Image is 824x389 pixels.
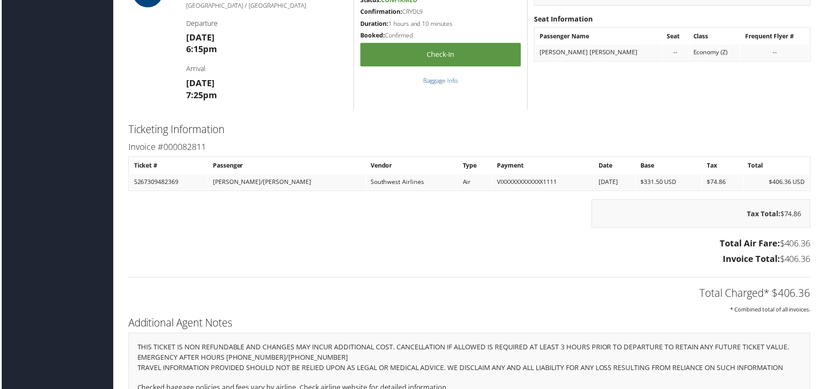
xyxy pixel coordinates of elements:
[360,43,521,67] a: Check-in
[360,7,521,16] h5: CRYDL9
[360,19,388,28] strong: Duration:
[595,159,636,174] th: Date
[637,175,703,190] td: $331.50 USD
[668,49,685,56] div: --
[136,364,803,375] p: TRAVEL INFORMATION PROVIDED SHOULD NOT BE RELIED UPON AS LEGAL OR MEDICAL ADVICE. WE DISCLAIM ANY...
[493,175,594,190] td: VIXXXXXXXXXXXX1111
[128,175,207,190] td: 5267309482369
[459,159,492,174] th: Type
[536,28,663,44] th: Passenger Name
[360,7,402,16] strong: Confirmation:
[424,77,458,85] a: Baggage Info
[127,317,812,331] h2: Additional Agent Notes
[185,78,214,89] strong: [DATE]
[637,159,703,174] th: Base
[185,19,347,28] h4: Departure
[185,1,347,10] h5: [GEOGRAPHIC_DATA] / [GEOGRAPHIC_DATA]
[745,159,811,174] th: Total
[127,254,812,266] h3: $406.36
[732,307,812,314] small: * Combined total of all invoices.
[185,90,216,101] strong: 7:25pm
[185,64,347,74] h4: Arrival
[208,159,365,174] th: Passenger
[127,122,812,137] h2: Ticketing Information
[360,31,385,39] strong: Booked:
[595,175,636,190] td: [DATE]
[366,175,458,190] td: Southwest Airlines
[459,175,492,190] td: Air
[704,175,744,190] td: $74.86
[127,239,812,251] h3: $406.36
[747,49,807,56] div: --
[536,45,663,60] td: [PERSON_NAME] [PERSON_NAME]
[721,239,782,250] strong: Total Air Fare:
[185,44,216,55] strong: 6:15pm
[664,28,690,44] th: Seat
[690,28,742,44] th: Class
[366,159,458,174] th: Vendor
[128,159,207,174] th: Ticket #
[690,45,742,60] td: Economy (Z)
[749,210,782,219] strong: Tax Total:
[724,254,782,266] strong: Invoice Total:
[360,19,521,28] h5: 1 hours and 10 minutes
[360,31,521,40] h5: Confirmed
[185,31,214,43] strong: [DATE]
[535,14,594,24] strong: Seat Information
[743,28,811,44] th: Frequent Flyer #
[704,159,744,174] th: Tax
[593,200,812,229] div: $74.86
[208,175,365,190] td: [PERSON_NAME]/[PERSON_NAME]
[127,287,812,302] h2: Total Charged* $406.36
[127,142,812,154] h3: Invoice #000082811
[493,159,594,174] th: Payment
[745,175,811,190] td: $406.36 USD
